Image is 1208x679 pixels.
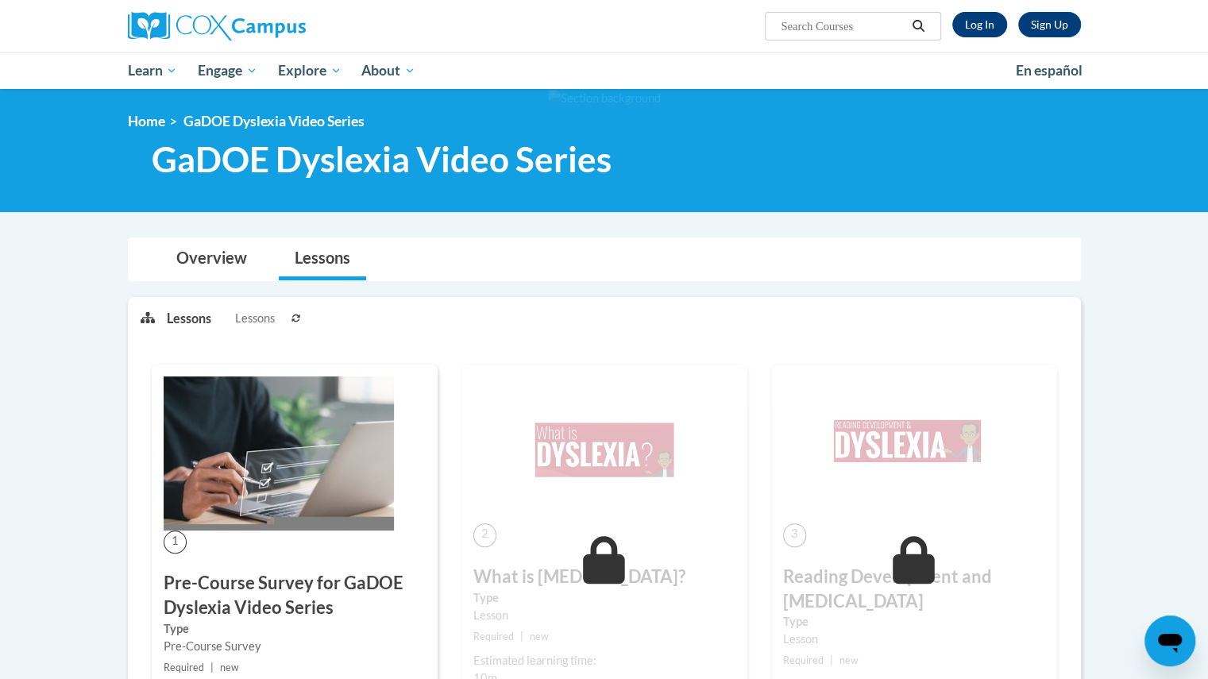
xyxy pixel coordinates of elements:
span: new [220,662,239,673]
img: Section background [548,90,661,107]
span: Explore [278,61,342,80]
span: Lessons [235,310,275,327]
input: Search Courses [779,17,906,36]
img: Course Image [783,376,1045,524]
h3: What is [MEDICAL_DATA]? [473,565,735,589]
a: About [351,52,426,89]
label: Type [164,620,426,638]
a: Home [128,113,165,129]
a: Learn [118,52,188,89]
span: Engage [198,61,257,80]
div: Pre-Course Survey [164,638,426,655]
a: Log In [952,12,1007,37]
a: Register [1018,12,1081,37]
h3: Reading Development and [MEDICAL_DATA] [783,565,1045,614]
label: Type [783,613,1045,631]
a: Engage [187,52,268,89]
span: En español [1016,62,1083,79]
span: | [210,662,214,673]
span: Required [164,662,204,673]
span: GaDOE Dyslexia Video Series [152,138,612,180]
a: En español [1005,54,1093,87]
div: Estimated learning time: [473,652,735,669]
h3: Pre-Course Survey for GaDOE Dyslexia Video Series [164,571,426,620]
iframe: Button to launch messaging window [1144,615,1195,666]
span: GaDOE Dyslexia Video Series [183,113,365,129]
div: Main menu [104,52,1105,89]
span: Required [473,631,514,642]
span: | [830,654,833,666]
a: Cox Campus [128,12,430,41]
div: Lesson [783,631,1045,648]
span: 3 [783,523,806,546]
span: 1 [164,530,187,554]
button: Search [906,17,930,36]
div: Lesson [473,607,735,624]
a: Lessons [279,238,366,280]
a: Explore [268,52,352,89]
label: Type [473,589,735,607]
img: Course Image [473,376,735,524]
span: 2 [473,523,496,546]
span: | [520,631,523,642]
span: new [530,631,549,642]
span: Required [783,654,824,666]
a: Overview [160,238,263,280]
span: Learn [127,61,177,80]
p: Lessons [167,310,211,327]
span: new [839,654,859,666]
span: About [361,61,415,80]
img: Course Image [164,376,394,530]
img: Cox Campus [128,12,306,41]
